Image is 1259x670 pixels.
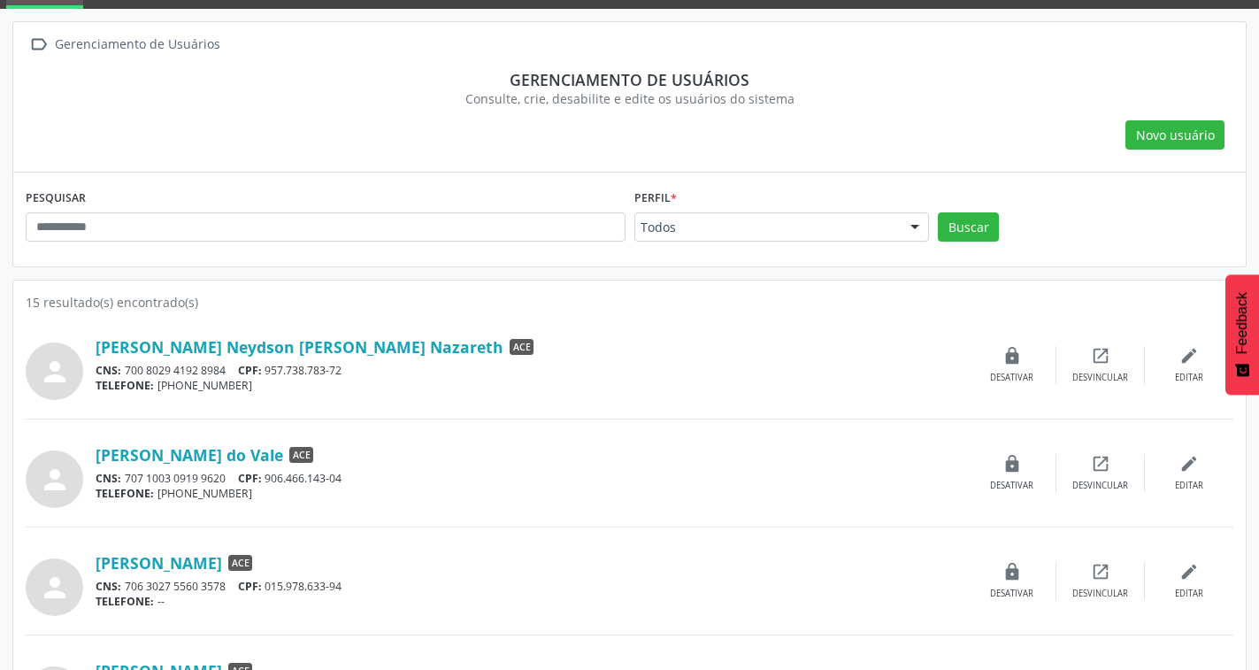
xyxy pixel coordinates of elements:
[990,372,1033,384] div: Desativar
[641,219,894,236] span: Todos
[1091,454,1110,474] i: open_in_new
[96,486,154,501] span: TELEFONE:
[1002,562,1022,581] i: lock
[96,378,968,393] div: [PHONE_NUMBER]
[990,588,1033,600] div: Desativar
[26,293,1233,312] div: 15 resultado(s) encontrado(s)
[510,339,534,355] span: ACE
[1175,480,1203,492] div: Editar
[1002,346,1022,366] i: lock
[238,363,262,378] span: CPF:
[38,70,1221,89] div: Gerenciamento de usuários
[1091,562,1110,581] i: open_in_new
[634,185,677,212] label: Perfil
[38,89,1221,108] div: Consulte, crie, desabilite e edite os usuários do sistema
[1002,454,1022,474] i: lock
[96,363,968,378] div: 700 8029 4192 8984 957.738.783-72
[96,471,968,486] div: 707 1003 0919 9620 906.466.143-04
[289,447,313,463] span: ACE
[228,555,252,571] span: ACE
[26,185,86,212] label: PESQUISAR
[1179,454,1199,474] i: edit
[96,486,968,501] div: [PHONE_NUMBER]
[1175,588,1203,600] div: Editar
[39,464,71,496] i: person
[1225,274,1259,395] button: Feedback - Mostrar pesquisa
[1175,372,1203,384] div: Editar
[1136,126,1215,144] span: Novo usuário
[96,579,121,594] span: CNS:
[96,579,968,594] div: 706 3027 5560 3578 015.978.633-94
[1179,562,1199,581] i: edit
[1091,346,1110,366] i: open_in_new
[39,572,71,604] i: person
[96,553,222,573] a: [PERSON_NAME]
[938,212,999,243] button: Buscar
[96,594,968,609] div: --
[96,471,121,486] span: CNS:
[96,445,283,465] a: [PERSON_NAME] do Vale
[238,471,262,486] span: CPF:
[96,594,154,609] span: TELEFONE:
[96,378,154,393] span: TELEFONE:
[1234,292,1250,354] span: Feedback
[39,356,71,388] i: person
[96,337,503,357] a: [PERSON_NAME] Neydson [PERSON_NAME] Nazareth
[1072,372,1128,384] div: Desvincular
[26,32,223,58] a:  Gerenciamento de Usuários
[238,579,262,594] span: CPF:
[990,480,1033,492] div: Desativar
[51,32,223,58] div: Gerenciamento de Usuários
[1179,346,1199,366] i: edit
[1072,588,1128,600] div: Desvincular
[26,32,51,58] i: 
[96,363,121,378] span: CNS:
[1072,480,1128,492] div: Desvincular
[1125,120,1224,150] button: Novo usuário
